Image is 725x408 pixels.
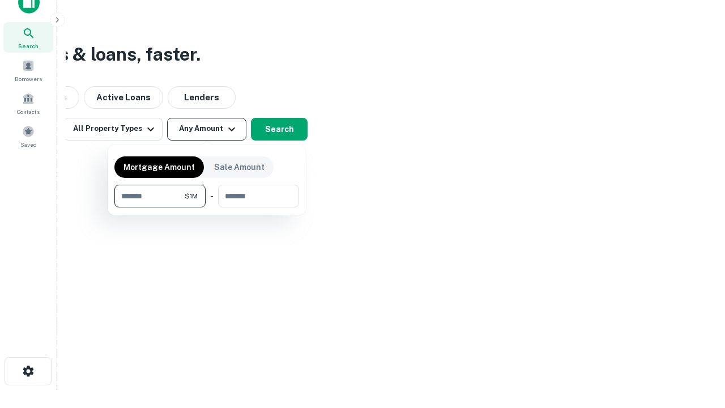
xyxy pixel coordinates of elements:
[214,161,265,173] p: Sale Amount
[185,191,198,201] span: $1M
[668,317,725,372] iframe: Chat Widget
[123,161,195,173] p: Mortgage Amount
[210,185,214,207] div: -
